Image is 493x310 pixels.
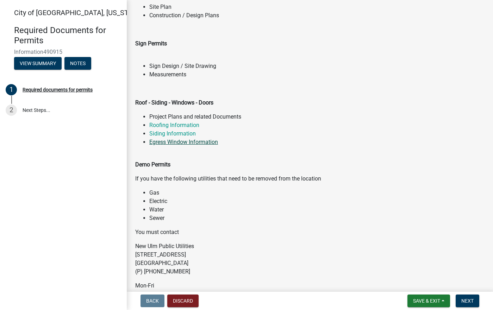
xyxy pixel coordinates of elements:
p: You must contact [135,228,485,236]
strong: Demo Permits [135,161,170,168]
span: Back [146,298,159,304]
button: View Summary [14,57,62,70]
span: Information490915 [14,49,113,55]
p: Mon-Fri 8:00 A.M - 4:30 P.M [135,281,485,298]
wm-modal-confirm: Notes [64,61,91,67]
wm-modal-confirm: Summary [14,61,62,67]
div: 2 [6,105,17,116]
button: Back [141,295,164,307]
p: If you have the following utilities that need to be removed from the location [135,175,485,183]
a: Roofing Information [149,122,199,128]
li: Water [149,205,485,214]
li: Sewer [149,214,485,222]
a: Egress Window Information [149,139,218,145]
h4: Required Documents for Permits [14,25,121,46]
button: Notes [64,57,91,70]
div: 1 [6,84,17,95]
div: Required documents for permits [23,87,93,92]
span: Save & Exit [413,298,440,304]
li: Site Plan [149,3,485,11]
button: Save & Exit [407,295,450,307]
span: Next [461,298,474,304]
strong: Roof - Siding - Windows - Doors [135,99,213,106]
li: Measurements [149,70,485,79]
button: Discard [167,295,199,307]
p: New Ulm Public Utilities [STREET_ADDRESS] [GEOGRAPHIC_DATA] (P) [PHONE_NUMBER] [135,242,485,276]
p: Construction / Design Plans [149,11,485,20]
li: Project Plans and related Documents [149,113,485,121]
button: Next [456,295,479,307]
li: Electric [149,197,485,205]
strong: Sign Permits [135,40,167,47]
span: City of [GEOGRAPHIC_DATA], [US_STATE] [14,8,142,17]
li: Gas [149,189,485,197]
li: Sign Design / Site Drawing [149,62,485,70]
a: Siding Information [149,130,196,137]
